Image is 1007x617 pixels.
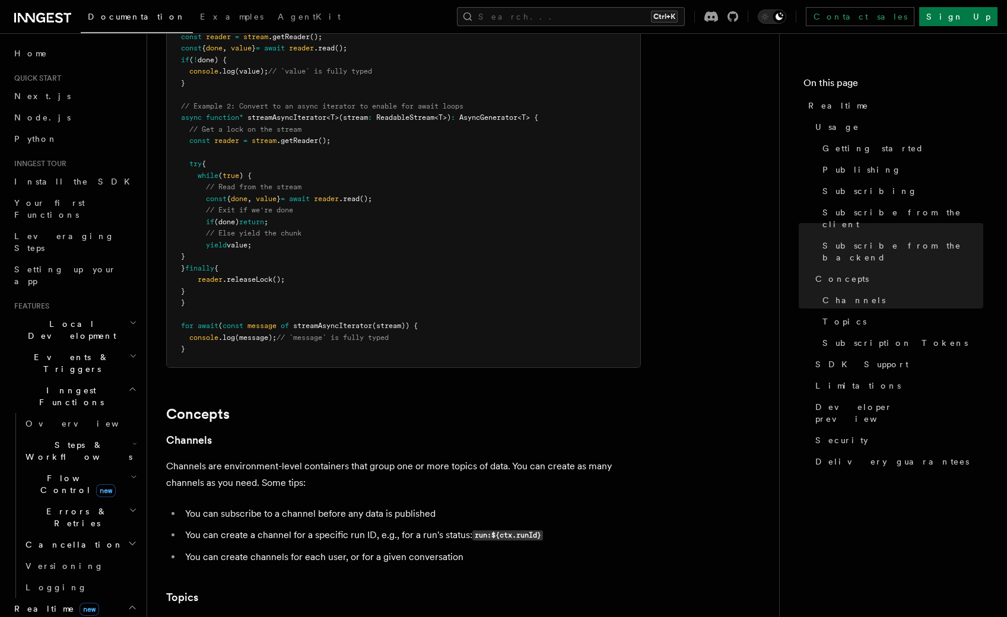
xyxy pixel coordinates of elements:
a: Channels [818,290,983,311]
a: Contact sales [806,7,914,26]
span: T [439,113,443,122]
span: if [206,218,214,226]
span: Python [14,134,58,144]
span: Realtime [808,100,869,112]
span: = [235,33,239,41]
span: } [181,79,185,87]
span: value; [227,241,252,249]
span: Events & Triggers [9,351,129,375]
span: Inngest tour [9,159,66,168]
span: Publishing [822,164,901,176]
span: = [243,136,247,145]
span: Flow Control [21,472,131,496]
button: Local Development [9,313,139,346]
span: .getReader [268,33,310,41]
span: } [181,345,185,353]
span: Realtime [9,603,99,615]
a: Getting started [818,138,983,159]
a: Concepts [166,406,230,422]
span: } [277,195,281,203]
a: Concepts [811,268,983,290]
span: (); [360,195,372,203]
a: Setting up your app [9,259,139,292]
kbd: Ctrl+K [651,11,678,23]
span: try [189,160,202,168]
span: Subscribe from the client [822,206,983,230]
span: Setting up your app [14,265,116,286]
span: Subscribing [822,185,917,197]
span: function* [206,113,243,122]
span: reader [314,195,339,203]
span: Usage [815,121,859,133]
button: Flow Controlnew [21,467,139,501]
span: reader [206,33,231,41]
span: Limitations [815,380,901,392]
span: AsyncGenerator [459,113,517,122]
a: Security [811,430,983,451]
a: Developer preview [811,396,983,430]
span: ( [218,322,223,330]
a: Limitations [811,375,983,396]
a: Topics [166,589,198,606]
span: await [198,322,218,330]
a: Logging [21,577,139,598]
a: Overview [21,413,139,434]
span: done) { [198,56,227,64]
a: Versioning [21,555,139,577]
span: : [451,113,455,122]
a: Topics [818,311,983,332]
a: Publishing [818,159,983,180]
a: Install the SDK [9,171,139,192]
span: // Else yield the chunk [206,229,301,237]
span: .log [218,67,235,75]
span: message [247,322,277,330]
span: // Read from the stream [206,183,301,191]
span: Overview [26,419,148,428]
span: .releaseLock [223,275,272,284]
span: ( [218,171,223,180]
span: AgentKit [278,12,341,21]
a: Documentation [81,4,193,33]
span: stream [243,33,268,41]
a: Next.js [9,85,139,107]
li: You can create a channel for a specific run ID, e.g., for a run's status: [182,527,641,544]
span: reader [214,136,239,145]
span: (message); [235,333,277,342]
span: (stream)) { [372,322,418,330]
a: Node.js [9,107,139,128]
button: Errors & Retries [21,501,139,534]
a: Delivery guarantees [811,451,983,472]
span: Examples [200,12,263,21]
span: done [231,195,247,203]
button: Steps & Workflows [21,434,139,467]
span: Developer preview [815,401,983,425]
span: , [223,44,227,52]
span: (); [335,44,347,52]
span: Features [9,301,49,311]
span: // `value` is fully typed [268,67,372,75]
a: Python [9,128,139,150]
h4: On this page [803,76,983,95]
span: : [368,113,372,122]
span: console [189,333,218,342]
div: Inngest Functions [9,413,139,598]
span: } [181,298,185,307]
span: const [181,33,202,41]
span: Node.js [14,113,71,122]
span: T [331,113,335,122]
button: Inngest Functions [9,380,139,413]
button: Search...Ctrl+K [457,7,685,26]
span: { [202,44,206,52]
a: Subscribing [818,180,983,202]
span: < [434,113,439,122]
span: while [198,171,218,180]
a: AgentKit [271,4,348,32]
span: Local Development [9,318,129,342]
a: Usage [811,116,983,138]
code: run:${ctx.runId} [472,530,543,540]
span: true [223,171,239,180]
a: Channels [166,432,212,449]
span: = [281,195,285,203]
span: (done) [214,218,239,226]
span: } [181,287,185,295]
